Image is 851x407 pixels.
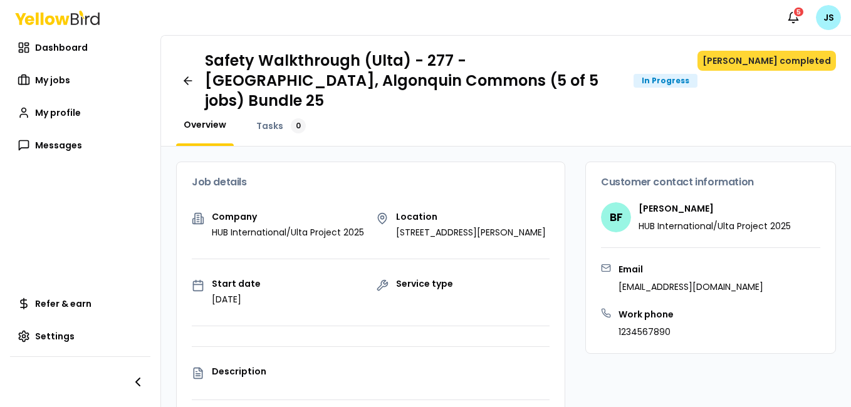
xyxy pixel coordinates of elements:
[601,202,631,232] span: BF
[192,177,550,187] h3: Job details
[619,281,763,293] p: [EMAIL_ADDRESS][DOMAIN_NAME]
[205,51,624,111] h1: Safety Walkthrough (Ulta) - 277 - [GEOGRAPHIC_DATA], Algonquin Commons (5 of 5 jobs) Bundle 25
[10,324,150,349] a: Settings
[249,118,313,133] a: Tasks0
[291,118,306,133] div: 0
[601,177,820,187] h3: Customer contact information
[256,120,283,132] span: Tasks
[35,297,91,310] span: Refer & earn
[35,74,70,86] span: My jobs
[10,35,150,60] a: Dashboard
[10,291,150,316] a: Refer & earn
[619,263,763,276] h3: Email
[619,326,674,338] p: 1234567890
[10,133,150,158] a: Messages
[212,279,261,288] p: Start date
[35,41,88,54] span: Dashboard
[396,279,453,288] p: Service type
[781,5,806,30] button: 5
[396,212,546,221] p: Location
[35,106,81,119] span: My profile
[212,367,550,376] p: Description
[639,202,791,215] h4: [PERSON_NAME]
[793,6,805,18] div: 5
[10,100,150,125] a: My profile
[35,139,82,152] span: Messages
[212,293,261,306] p: [DATE]
[697,51,836,71] button: [PERSON_NAME] completed
[619,308,674,321] h3: Work phone
[10,68,150,93] a: My jobs
[212,212,364,221] p: Company
[816,5,841,30] span: JS
[212,226,364,239] p: HUB International/Ulta Project 2025
[184,118,226,131] span: Overview
[639,220,791,232] p: HUB International/Ulta Project 2025
[634,74,697,88] div: In Progress
[396,226,546,239] p: [STREET_ADDRESS][PERSON_NAME]
[176,118,234,131] a: Overview
[35,330,75,343] span: Settings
